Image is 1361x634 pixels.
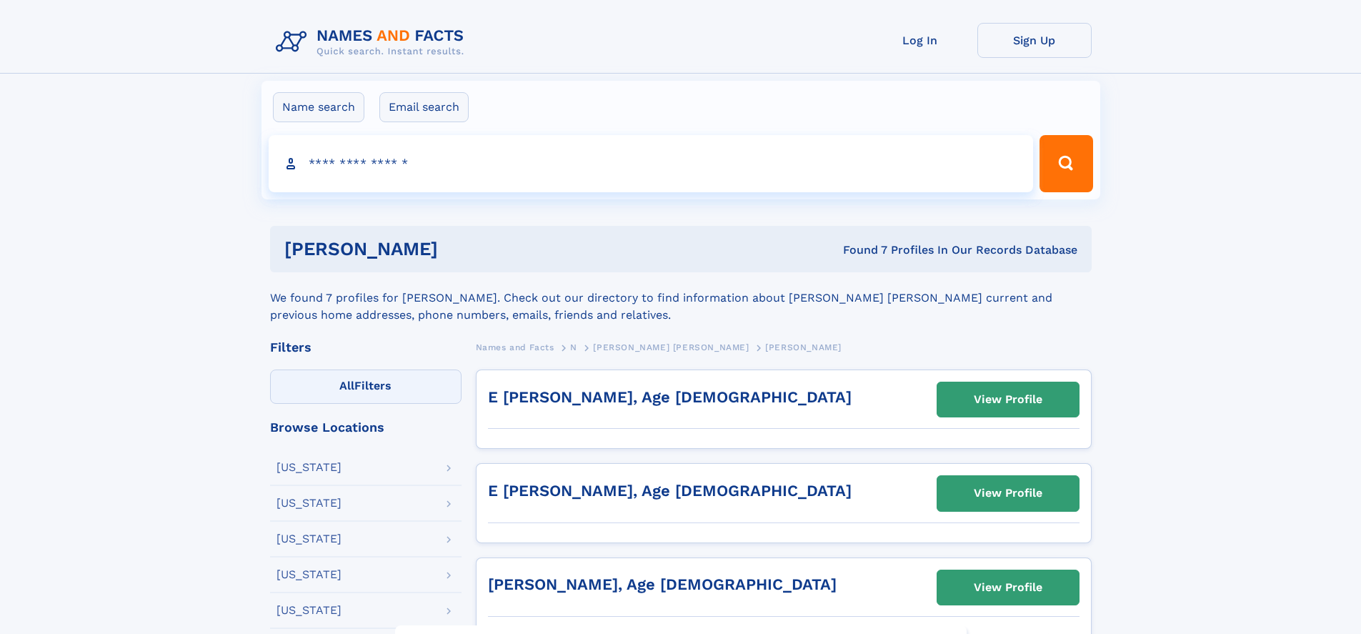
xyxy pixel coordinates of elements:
div: [US_STATE] [276,533,342,545]
div: [US_STATE] [276,497,342,509]
img: Logo Names and Facts [270,23,476,61]
label: Name search [273,92,364,122]
a: Log In [863,23,977,58]
a: View Profile [937,476,1079,510]
span: [PERSON_NAME] [765,342,842,352]
label: Filters [270,370,462,404]
div: View Profile [974,571,1042,604]
a: E [PERSON_NAME], Age [DEMOGRAPHIC_DATA] [488,482,852,500]
div: Filters [270,341,462,354]
span: N [570,342,577,352]
a: [PERSON_NAME], Age [DEMOGRAPHIC_DATA] [488,575,837,593]
div: View Profile [974,477,1042,510]
span: All [339,379,354,392]
div: [US_STATE] [276,462,342,473]
input: search input [269,135,1034,192]
div: [US_STATE] [276,605,342,616]
a: N [570,338,577,356]
button: Search Button [1040,135,1092,192]
div: We found 7 profiles for [PERSON_NAME]. Check out our directory to find information about [PERSON_... [270,272,1092,324]
div: [US_STATE] [276,569,342,580]
div: Browse Locations [270,421,462,434]
a: View Profile [937,570,1079,605]
a: View Profile [937,382,1079,417]
h1: [PERSON_NAME] [284,240,641,258]
label: Email search [379,92,469,122]
a: Names and Facts [476,338,554,356]
div: Found 7 Profiles In Our Records Database [640,242,1077,258]
div: View Profile [974,383,1042,416]
a: E [PERSON_NAME], Age [DEMOGRAPHIC_DATA] [488,388,852,406]
a: Sign Up [977,23,1092,58]
a: [PERSON_NAME] [PERSON_NAME] [593,338,749,356]
span: [PERSON_NAME] [PERSON_NAME] [593,342,749,352]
